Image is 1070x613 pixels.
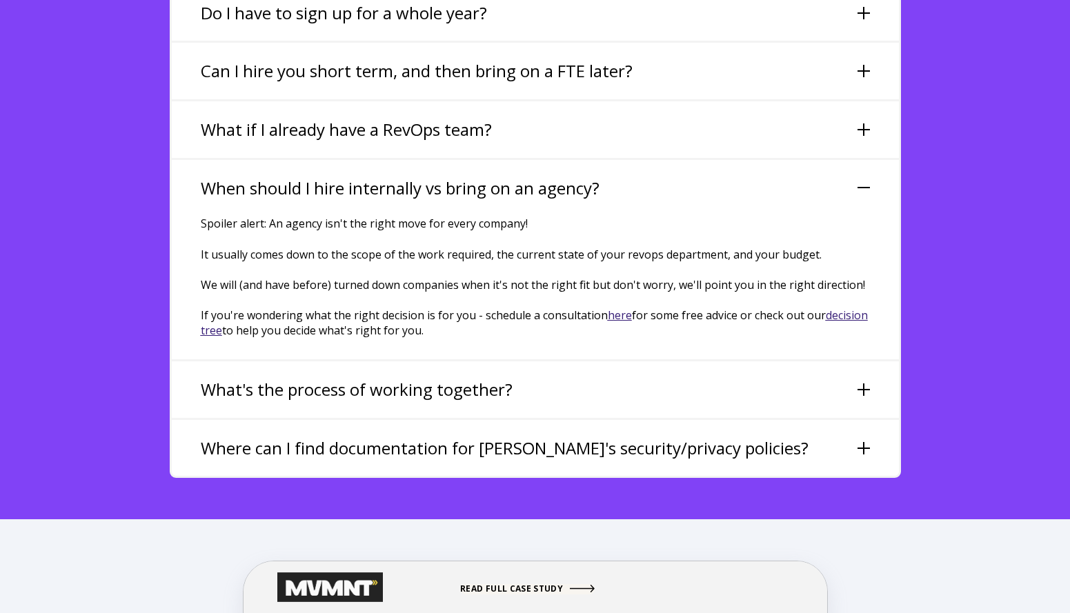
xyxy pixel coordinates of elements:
a: here [608,308,632,323]
a: READ FULL CASE STUDY [460,584,595,594]
img: MVMNT [277,572,383,602]
h3: What's the process of working together? [201,378,513,401]
a: decision tree [201,308,868,338]
p: Spoiler alert: An agency isn't the right move for every company! [201,216,870,231]
h3: Can I hire you short term, and then bring on a FTE later? [201,59,633,83]
h3: Do I have to sign up for a whole year? [201,1,487,25]
span: to help you decide what's right for you. [222,323,424,338]
h3: What if I already have a RevOps team? [201,118,492,141]
span: READ FULL CASE STUDY [460,583,563,594]
p: It usually comes down to the scope of the work required, the current state of your revops departm... [201,247,870,338]
h3: Where can I find documentation for [PERSON_NAME]'s security/privacy policies? [201,436,809,460]
h3: When should I hire internally vs bring on an agency? [201,177,600,200]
